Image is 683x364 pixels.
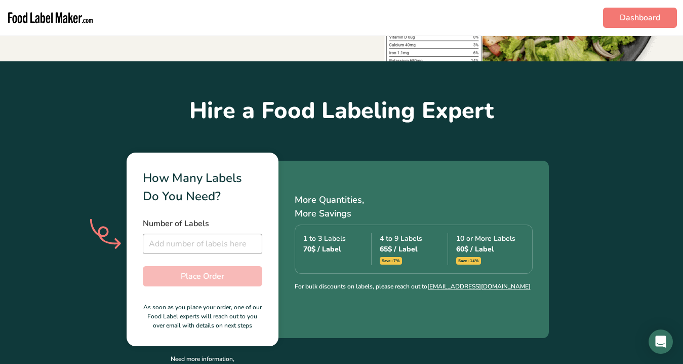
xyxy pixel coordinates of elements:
[380,244,448,254] div: 65$ / Label
[456,244,524,254] div: 60$ / Label
[603,8,677,28] a: Dashboard
[143,266,262,286] button: Place Order
[143,218,209,229] span: Number of Labels
[303,244,371,254] div: 70$ / Label
[649,330,673,354] div: Open Intercom Messenger
[181,270,224,282] span: Place Order
[143,303,262,330] p: As soon as you place your order, one of our Food Label experts will reach out to you over email w...
[380,233,448,265] div: 4 to 9 Labels
[456,257,481,265] span: Save -14%
[380,257,402,265] span: Save -7%
[143,169,262,205] div: How Many Labels Do You Need?
[143,234,262,254] input: Add number of labels here
[427,282,531,290] a: [EMAIL_ADDRESS][DOMAIN_NAME]
[456,233,524,265] div: 10 or More Labels
[6,4,95,31] img: Food Label Maker
[295,193,533,221] p: More Quantities, More Savings
[303,233,372,265] div: 1 to 3 Labels
[295,282,533,291] p: For bulk discounts on labels, please reach out to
